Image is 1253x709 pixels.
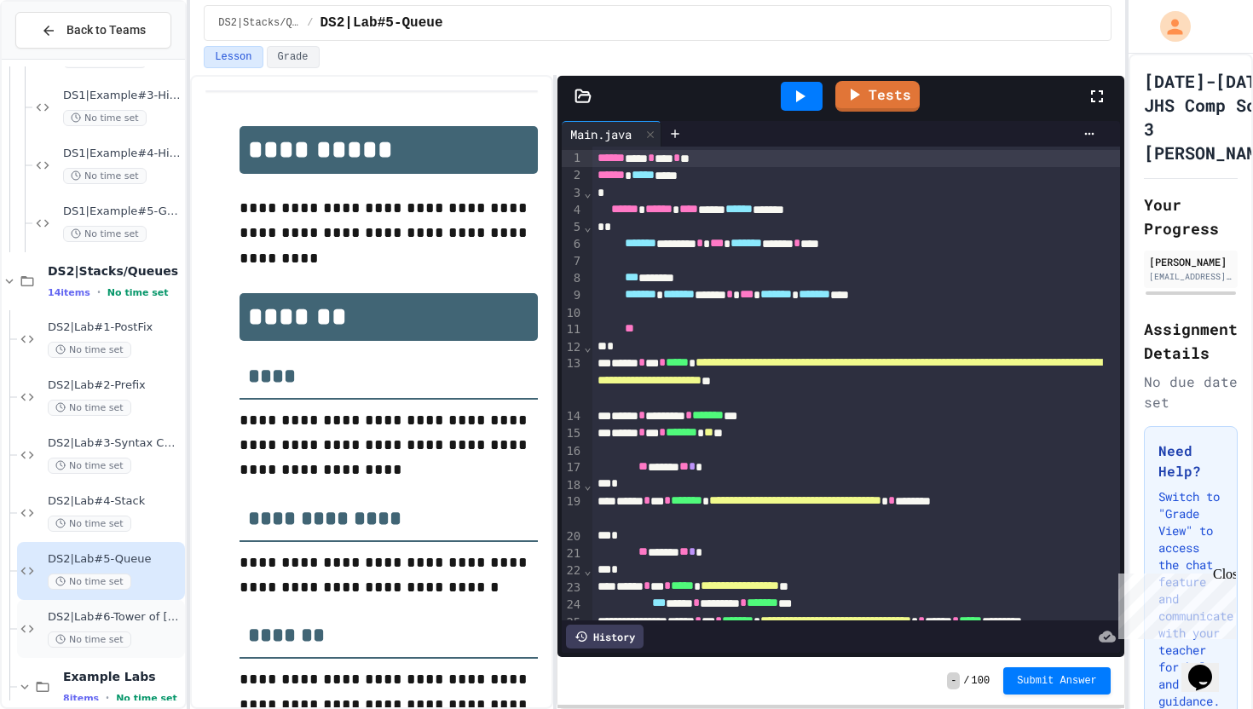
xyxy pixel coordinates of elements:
[562,339,583,356] div: 12
[566,625,644,648] div: History
[835,81,920,112] a: Tests
[562,597,583,614] div: 24
[48,320,182,335] span: DS2|Lab#1-PostFix
[218,16,300,30] span: DS2|Stacks/Queues
[1017,674,1097,688] span: Submit Answer
[48,574,131,590] span: No time set
[1003,667,1111,695] button: Submit Answer
[583,186,592,199] span: Fold line
[963,674,969,688] span: /
[562,545,583,562] div: 21
[1144,193,1238,240] h2: Your Progress
[562,150,583,167] div: 1
[562,355,583,407] div: 13
[48,436,182,451] span: DS2|Lab#3-Syntax Checker
[583,220,592,233] span: Fold line
[48,263,182,279] span: DS2|Stacks/Queues
[562,202,583,219] div: 4
[1144,372,1238,412] div: No due date set
[562,425,583,442] div: 15
[562,477,583,494] div: 18
[562,408,583,425] div: 14
[63,226,147,242] span: No time set
[107,287,169,298] span: No time set
[48,631,131,648] span: No time set
[63,110,147,126] span: No time set
[1149,254,1233,269] div: [PERSON_NAME]
[204,46,263,68] button: Lesson
[116,693,177,704] span: No time set
[562,253,583,270] div: 7
[48,378,182,393] span: DS2|Lab#2-Prefix
[63,89,182,103] span: DS1|Example#3-Highest Final V3
[562,321,583,338] div: 11
[562,270,583,287] div: 8
[48,458,131,474] span: No time set
[1181,641,1236,692] iframe: chat widget
[63,693,99,704] span: 8 items
[48,342,131,358] span: No time set
[63,205,182,219] span: DS1|Example#5-GradeSheet
[48,494,182,509] span: DS2|Lab#4-Stack
[267,46,320,68] button: Grade
[562,305,583,322] div: 10
[947,672,960,689] span: -
[583,478,592,492] span: Fold line
[562,219,583,236] div: 5
[1149,270,1233,283] div: [EMAIL_ADDRESS][DOMAIN_NAME]
[63,147,182,161] span: DS1|Example#4-Highest Final V4
[562,562,583,579] div: 22
[1158,441,1223,481] h3: Need Help?
[106,691,109,705] span: •
[48,400,131,416] span: No time set
[583,340,592,354] span: Fold line
[1112,567,1236,639] iframe: chat widget
[583,563,592,577] span: Fold line
[66,21,146,39] span: Back to Teams
[15,12,171,49] button: Back to Teams
[562,167,583,184] div: 2
[1144,317,1238,365] h2: Assignment Details
[562,121,661,147] div: Main.java
[63,168,147,184] span: No time set
[320,13,443,33] span: DS2|Lab#5-Queue
[97,285,101,299] span: •
[1142,7,1195,46] div: My Account
[562,185,583,202] div: 3
[562,443,583,460] div: 16
[562,528,583,545] div: 20
[7,7,118,108] div: Chat with us now!Close
[307,16,313,30] span: /
[972,674,990,688] span: 100
[48,287,90,298] span: 14 items
[562,493,583,528] div: 19
[562,614,583,649] div: 25
[562,125,640,143] div: Main.java
[562,236,583,253] div: 6
[48,516,131,532] span: No time set
[63,669,182,684] span: Example Labs
[562,579,583,597] div: 23
[48,610,182,625] span: DS2|Lab#6-Tower of [GEOGRAPHIC_DATA](Extra Credit)
[562,459,583,476] div: 17
[48,552,182,567] span: DS2|Lab#5-Queue
[562,287,583,304] div: 9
